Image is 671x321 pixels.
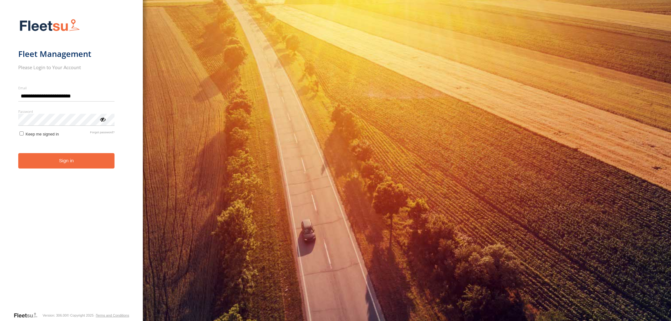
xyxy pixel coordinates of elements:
[96,313,129,317] a: Terms and Conditions
[67,313,129,317] div: © Copyright 2025 -
[18,64,115,70] h2: Please Login to Your Account
[18,15,125,312] form: main
[42,313,66,317] div: Version: 306.00
[18,109,115,114] label: Password
[18,49,115,59] h1: Fleet Management
[90,130,115,136] a: Forgot password?
[25,132,59,136] span: Keep me signed in
[18,153,115,169] button: Sign in
[18,86,115,90] label: Email
[14,312,42,318] a: Visit our Website
[20,131,24,136] input: Keep me signed in
[99,116,106,122] div: ViewPassword
[18,18,81,34] img: Fleetsu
